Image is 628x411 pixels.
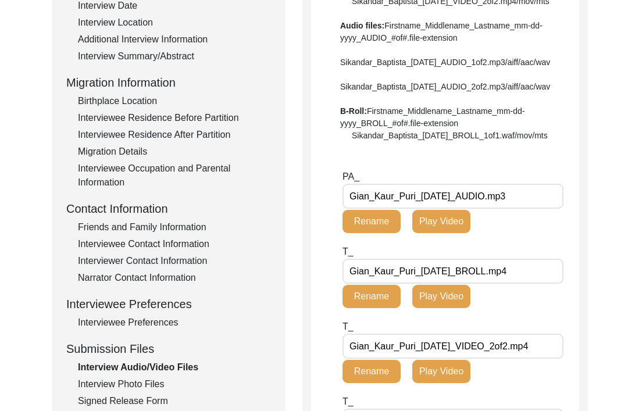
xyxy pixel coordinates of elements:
[66,74,271,91] div: Migration Information
[78,254,271,268] div: Interviewer Contact Information
[78,128,271,142] div: Interviewee Residence After Partition
[78,237,271,251] div: Interviewee Contact Information
[78,94,271,108] div: Birthplace Location
[78,145,271,159] div: Migration Details
[342,210,401,233] button: Rename
[78,271,271,285] div: Narrator Contact Information
[412,360,470,383] button: Play Video
[78,316,271,330] div: Interviewee Preferences
[340,106,367,116] b: B-Roll:
[342,360,401,383] button: Rename
[78,360,271,374] div: Interview Audio/Video Files
[66,295,271,313] div: Interviewee Preferences
[342,171,359,181] span: PA_
[78,16,271,30] div: Interview Location
[342,285,401,308] button: Rename
[412,285,470,308] button: Play Video
[78,33,271,47] div: Additional Interview Information
[66,200,271,217] div: Contact Information
[66,340,271,358] div: Submission Files
[412,210,470,233] button: Play Video
[342,396,354,406] span: T_
[78,111,271,125] div: Interviewee Residence Before Partition
[78,394,271,408] div: Signed Release Form
[340,21,384,30] b: Audio files:
[78,220,271,234] div: Friends and Family Information
[342,246,354,256] span: T_
[78,162,271,190] div: Interviewee Occupation and Parental Information
[78,49,271,63] div: Interview Summary/Abstract
[78,377,271,391] div: Interview Photo Files
[342,321,354,331] span: T_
